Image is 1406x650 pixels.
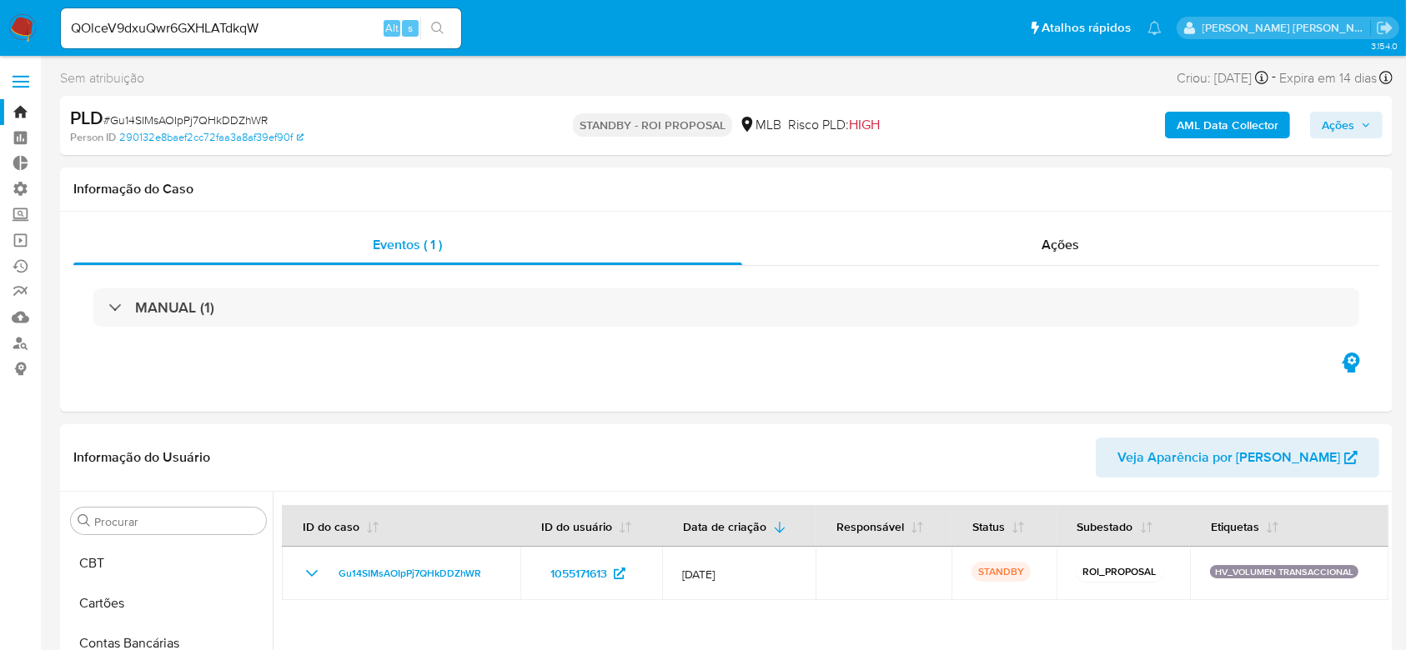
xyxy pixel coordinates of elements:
[1272,67,1276,89] span: -
[1042,19,1131,37] span: Atalhos rápidos
[1310,112,1383,138] button: Ações
[94,514,259,529] input: Procurar
[64,543,273,583] button: CBT
[1177,112,1278,138] b: AML Data Collector
[788,116,880,134] span: Risco PLD:
[135,298,214,317] h3: MANUAL (1)
[739,116,781,134] div: MLB
[408,20,413,36] span: s
[1147,21,1162,35] a: Notificações
[849,115,880,134] span: HIGH
[385,20,399,36] span: Alt
[119,130,304,145] a: 290132e8baef2cc72faa3a8af39ef90f
[73,181,1379,197] h1: Informação do Caso
[73,449,210,466] h1: Informação do Usuário
[70,130,116,145] b: Person ID
[1279,69,1377,87] span: Expira em 14 dias
[1096,437,1379,477] button: Veja Aparência por [PERSON_NAME]
[1322,112,1354,138] span: Ações
[78,514,91,527] button: Procurar
[1203,20,1371,36] p: andrea.asantos@mercadopago.com.br
[1177,67,1268,89] div: Criou: [DATE]
[61,17,461,39] input: Pesquise usuários ou casos...
[1042,235,1080,254] span: Ações
[64,583,273,623] button: Cartões
[60,69,144,87] span: Sem atribuição
[1376,19,1393,37] a: Sair
[420,17,454,40] button: search-icon
[1165,112,1290,138] button: AML Data Collector
[573,113,732,137] p: STANDBY - ROI PROPOSAL
[93,288,1359,327] div: MANUAL (1)
[103,112,268,128] span: # Gu14SIMsAOIpPj7QHkDDZhWR
[70,104,103,131] b: PLD
[1117,437,1340,477] span: Veja Aparência por [PERSON_NAME]
[374,235,443,254] span: Eventos ( 1 )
